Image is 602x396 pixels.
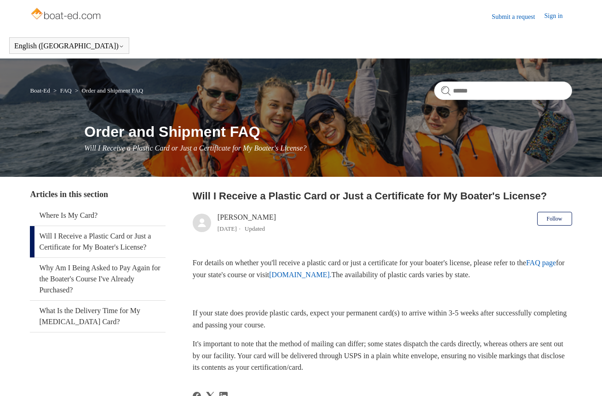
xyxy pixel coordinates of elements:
a: Boat-Ed [30,87,50,94]
button: Follow Article [537,212,572,226]
a: Will I Receive a Plastic Card or Just a Certificate for My Boater's License? [30,226,166,257]
a: FAQ page [526,259,556,267]
input: Search [434,82,572,100]
span: Will I Receive a Plastic Card or Just a Certificate for My Boater's License? [84,144,306,152]
a: Sign in [544,11,572,22]
p: It's important to note that the method of mailing can differ; some states dispatch the cards dire... [193,338,572,373]
a: Why Am I Being Asked to Pay Again for the Boater's Course I've Already Purchased? [30,258,166,300]
button: English ([GEOGRAPHIC_DATA]) [14,42,124,50]
li: Order and Shipment FAQ [73,87,143,94]
a: Submit a request [492,12,544,22]
a: Order and Shipment FAQ [82,87,143,94]
img: Boat-Ed Help Center home page [30,6,103,24]
h2: Will I Receive a Plastic Card or Just a Certificate for My Boater's License? [193,188,572,204]
a: Where Is My Card? [30,205,166,226]
h1: Order and Shipment FAQ [84,121,572,143]
p: For details on whether you'll receive a plastic card or just a certificate for your boater's lice... [193,257,572,280]
a: What Is the Delivery Time for My [MEDICAL_DATA] Card? [30,301,166,332]
a: FAQ [60,87,72,94]
span: Articles in this section [30,190,108,199]
li: Boat-Ed [30,87,52,94]
li: FAQ [52,87,73,94]
li: Updated [245,225,265,232]
a: [DOMAIN_NAME]. [269,271,332,279]
p: If your state does provide plastic cards, expect your permanent card(s) to arrive within 3-5 week... [193,307,572,331]
time: 04/08/2025, 11:43 [218,225,237,232]
div: [PERSON_NAME] [218,212,276,234]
